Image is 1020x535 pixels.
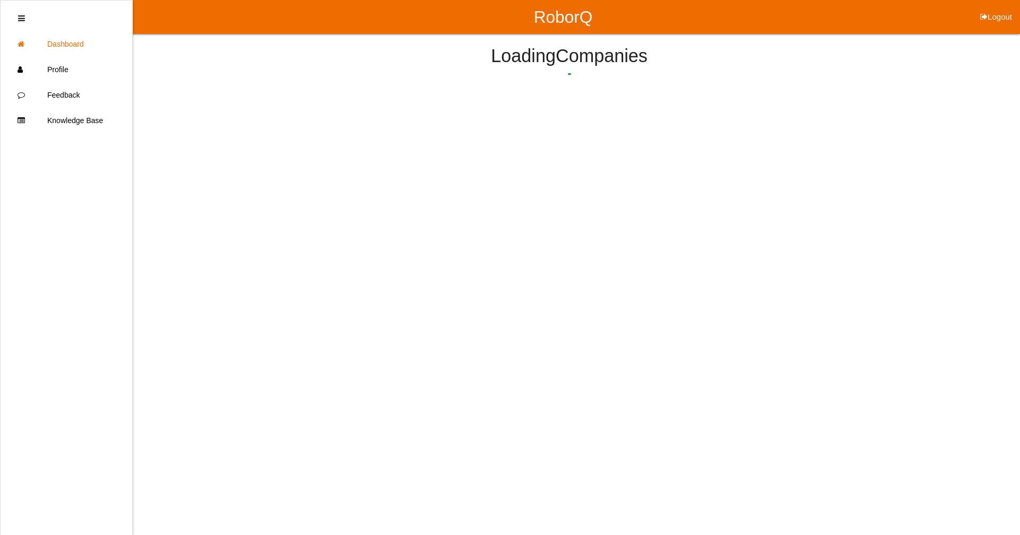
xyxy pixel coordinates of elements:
a: Dashboard [1,31,132,57]
h4: Loading Companies [159,46,979,66]
div: Close [18,6,25,31]
a: Feedback [1,82,132,108]
a: Profile [1,57,132,82]
a: Knowledge Base [1,108,132,133]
